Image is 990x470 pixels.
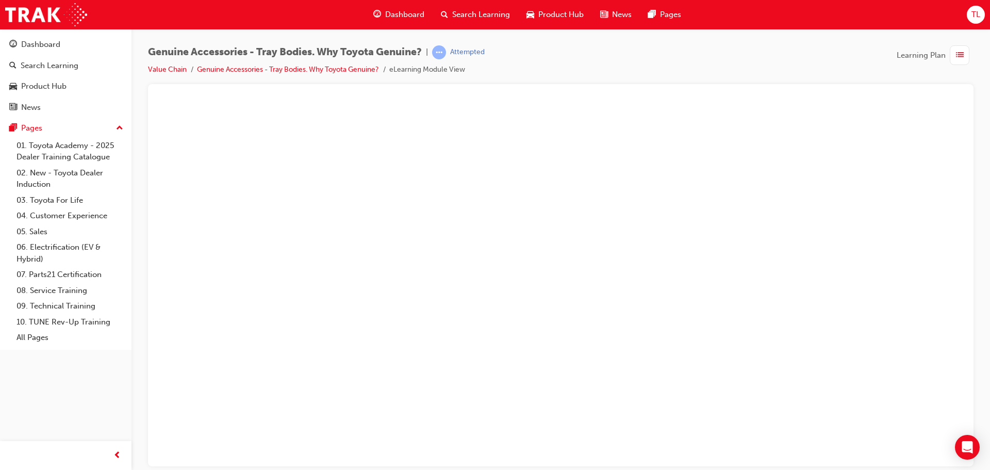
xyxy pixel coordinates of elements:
[12,298,127,314] a: 09. Technical Training
[12,192,127,208] a: 03. Toyota For Life
[12,239,127,267] a: 06. Electrification (EV & Hybrid)
[660,9,681,21] span: Pages
[389,64,465,76] li: eLearning Module View
[897,45,973,65] button: Learning Plan
[197,65,379,74] a: Genuine Accessories - Tray Bodies. Why Toyota Genuine?
[538,9,584,21] span: Product Hub
[9,103,17,112] span: news-icon
[116,122,123,135] span: up-icon
[12,314,127,330] a: 10. TUNE Rev-Up Training
[956,49,964,62] span: list-icon
[4,119,127,138] button: Pages
[433,4,518,25] a: search-iconSearch Learning
[9,40,17,50] span: guage-icon
[148,46,422,58] span: Genuine Accessories - Tray Bodies. Why Toyota Genuine?
[526,8,534,21] span: car-icon
[971,9,980,21] span: TL
[426,46,428,58] span: |
[9,61,16,71] span: search-icon
[600,8,608,21] span: news-icon
[12,165,127,192] a: 02. New - Toyota Dealer Induction
[12,138,127,165] a: 01. Toyota Academy - 2025 Dealer Training Catalogue
[640,4,689,25] a: pages-iconPages
[365,4,433,25] a: guage-iconDashboard
[21,39,60,51] div: Dashboard
[450,47,485,57] div: Attempted
[373,8,381,21] span: guage-icon
[648,8,656,21] span: pages-icon
[12,283,127,299] a: 08. Service Training
[4,35,127,54] a: Dashboard
[21,60,78,72] div: Search Learning
[12,267,127,283] a: 07. Parts21 Certification
[21,102,41,114] div: News
[12,330,127,346] a: All Pages
[148,65,187,74] a: Value Chain
[4,77,127,96] a: Product Hub
[9,82,17,91] span: car-icon
[12,224,127,240] a: 05. Sales
[113,449,121,462] span: prev-icon
[452,9,510,21] span: Search Learning
[4,56,127,75] a: Search Learning
[592,4,640,25] a: news-iconNews
[21,80,67,92] div: Product Hub
[518,4,592,25] a: car-iconProduct Hub
[441,8,448,21] span: search-icon
[612,9,632,21] span: News
[9,124,17,133] span: pages-icon
[21,122,42,134] div: Pages
[432,45,446,59] span: learningRecordVerb_ATTEMPT-icon
[897,50,946,61] span: Learning Plan
[4,33,127,119] button: DashboardSearch LearningProduct HubNews
[4,98,127,117] a: News
[385,9,424,21] span: Dashboard
[5,3,87,26] img: Trak
[967,6,985,24] button: TL
[12,208,127,224] a: 04. Customer Experience
[955,435,980,460] div: Open Intercom Messenger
